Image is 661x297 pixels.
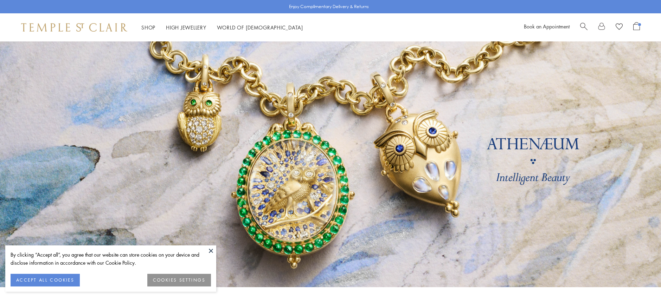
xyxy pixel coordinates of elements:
[580,22,588,33] a: Search
[524,23,570,30] a: Book an Appointment
[616,22,623,33] a: View Wishlist
[633,22,640,33] a: Open Shopping Bag
[21,23,127,32] img: Temple St. Clair
[626,264,654,290] iframe: Gorgias live chat messenger
[217,24,303,31] a: World of [DEMOGRAPHIC_DATA]World of [DEMOGRAPHIC_DATA]
[11,274,80,286] button: ACCEPT ALL COOKIES
[141,23,303,32] nav: Main navigation
[11,251,211,267] div: By clicking “Accept all”, you agree that our website can store cookies on your device and disclos...
[147,274,211,286] button: COOKIES SETTINGS
[289,3,369,10] p: Enjoy Complimentary Delivery & Returns
[141,24,155,31] a: ShopShop
[166,24,206,31] a: High JewelleryHigh Jewellery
